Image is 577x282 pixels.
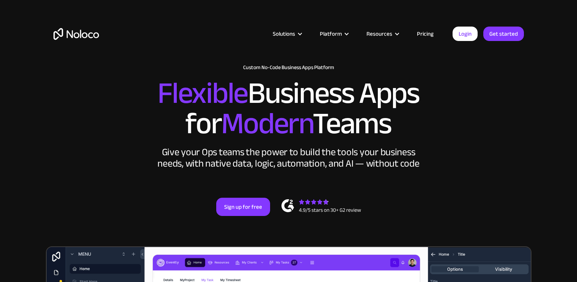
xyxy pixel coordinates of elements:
[221,95,313,152] span: Modern
[263,29,310,39] div: Solutions
[407,29,443,39] a: Pricing
[310,29,357,39] div: Platform
[453,27,478,41] a: Login
[320,29,342,39] div: Platform
[216,198,270,216] a: Sign up for free
[357,29,407,39] div: Resources
[53,78,524,139] h2: Business Apps for Teams
[273,29,295,39] div: Solutions
[366,29,392,39] div: Resources
[53,28,99,40] a: home
[157,65,248,121] span: Flexible
[156,147,421,169] div: Give your Ops teams the power to build the tools your business needs, with native data, logic, au...
[483,27,524,41] a: Get started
